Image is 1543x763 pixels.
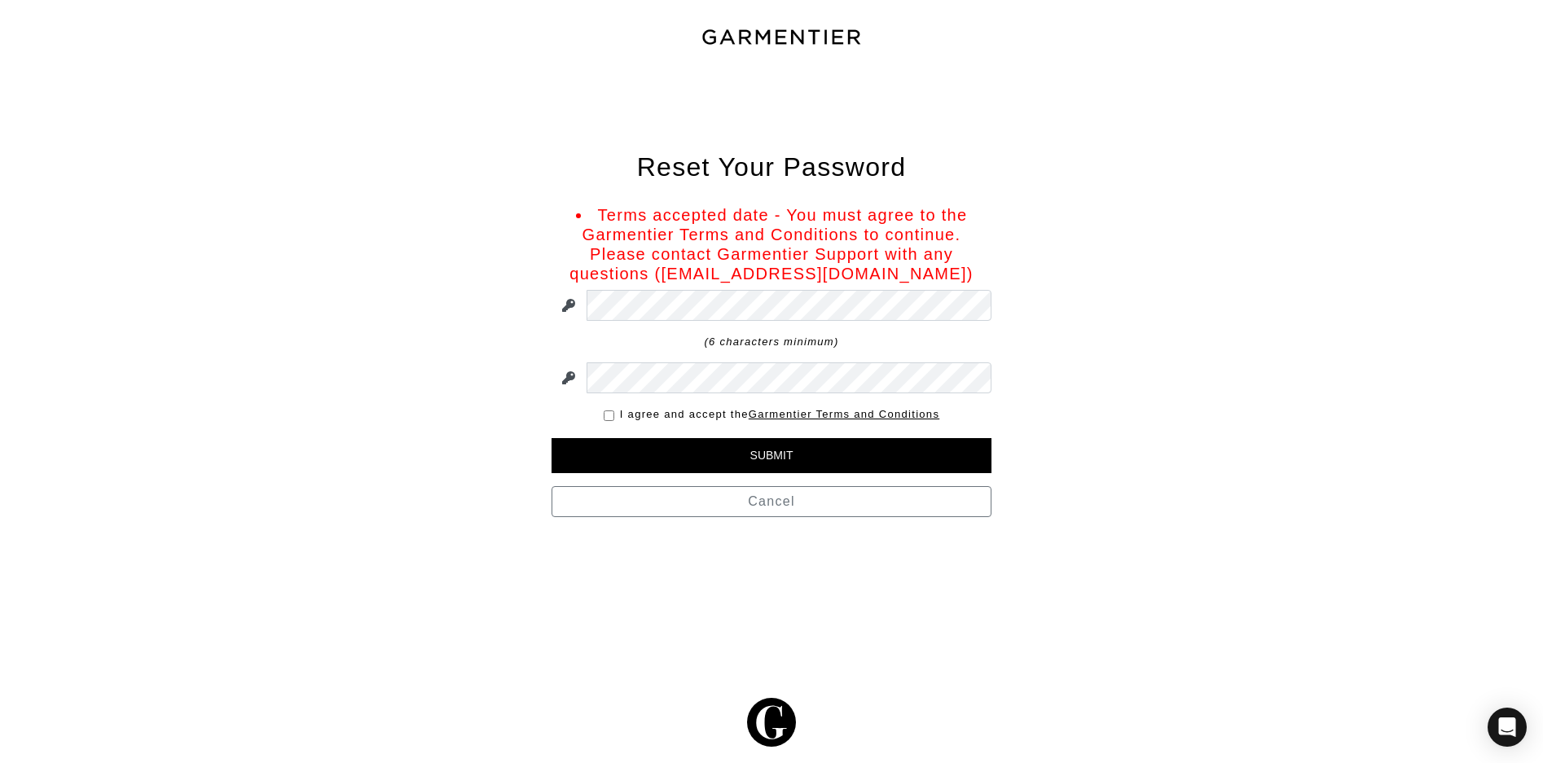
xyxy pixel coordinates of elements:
a: I agree and accept theGarmentier Terms and Conditions [620,408,939,420]
span: Garmentier Terms and Conditions [749,408,939,420]
img: g-602364139e5867ba59c769ce4266a9601a3871a1516a6a4c3533f4bc45e69684.svg [747,698,796,747]
em: (6 characters minimum) [704,335,838,348]
img: garmentier-text-8466448e28d500cc52b900a8b1ac6a0b4c9bd52e9933ba870cc531a186b44329.png [700,27,863,48]
div: Open Intercom Messenger [1488,708,1527,747]
li: Terms accepted date - You must agree to the Garmentier Terms and Conditions to continue. Please c... [552,205,991,283]
input: Submit [552,438,991,473]
a: Cancel [552,486,991,517]
h2: Reset Your Password [552,151,991,182]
